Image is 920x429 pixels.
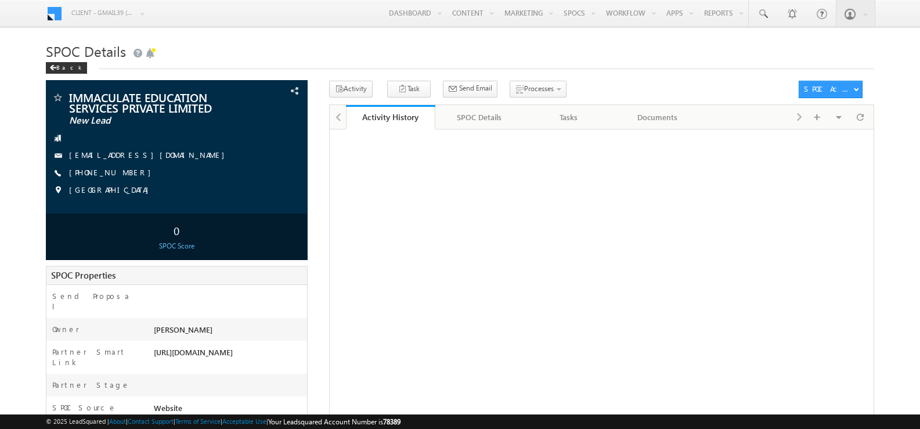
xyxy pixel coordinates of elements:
[387,81,431,98] button: Task
[69,185,154,196] span: [GEOGRAPHIC_DATA]
[524,105,614,129] a: Tasks
[329,81,373,98] button: Activity
[268,417,401,426] span: Your Leadsquared Account Number is
[445,110,514,124] div: SPOC Details
[154,325,212,334] span: [PERSON_NAME]
[46,42,126,60] span: SPOC Details
[52,402,117,413] label: SPOC Source
[614,105,703,129] a: Documents
[175,417,221,425] a: Terms of Service
[524,84,554,93] span: Processes
[109,417,126,425] a: About
[46,62,87,74] div: Back
[443,81,497,98] button: Send Email
[510,81,567,98] button: Processes
[222,417,266,425] a: Acceptable Use
[804,84,853,94] div: SPOC Actions
[46,416,401,427] span: © 2025 LeadSquared | | | | |
[52,324,80,334] label: Owner
[533,110,603,124] div: Tasks
[128,417,174,425] a: Contact Support
[435,105,525,129] a: SPOC Details
[52,347,141,367] label: Partner Smart Link
[46,62,93,71] a: Back
[799,81,863,98] button: SPOC Actions
[49,219,304,241] div: 0
[151,347,307,363] div: [URL][DOMAIN_NAME]
[151,402,307,419] div: Website
[69,92,232,113] span: IMMACULATE EDUCATION SERVICES PRIVATE LIMITED
[623,110,692,124] div: Documents
[346,105,435,129] a: Activity History
[355,111,427,122] div: Activity History
[383,417,401,426] span: 78389
[52,291,141,312] label: Send Proposal
[69,115,232,127] span: New Lead
[49,241,304,251] div: SPOC Score
[69,167,157,179] span: [PHONE_NUMBER]
[459,83,492,93] span: Send Email
[69,150,230,160] a: [EMAIL_ADDRESS][DOMAIN_NAME]
[52,380,130,390] label: Partner Stage
[51,269,116,281] span: SPOC Properties
[71,7,132,19] span: Client - gmail39 (78389)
